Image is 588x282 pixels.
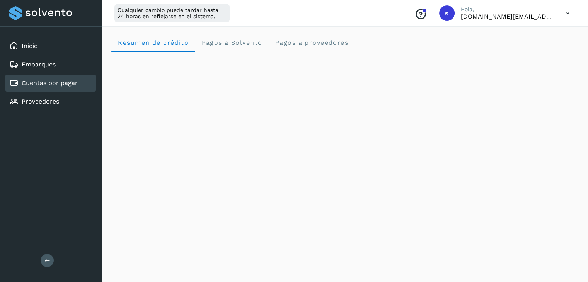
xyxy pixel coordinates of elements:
[22,61,56,68] a: Embarques
[5,93,96,110] div: Proveedores
[22,42,38,49] a: Inicio
[5,56,96,73] div: Embarques
[5,37,96,54] div: Inicio
[201,39,262,46] span: Pagos a Solvento
[274,39,348,46] span: Pagos a proveedores
[5,75,96,92] div: Cuentas por pagar
[461,6,554,13] p: Hola,
[22,98,59,105] a: Proveedores
[22,79,78,87] a: Cuentas por pagar
[461,13,554,20] p: solvento.sl@segmail.co
[118,39,189,46] span: Resumen de crédito
[114,4,230,22] div: Cualquier cambio puede tardar hasta 24 horas en reflejarse en el sistema.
